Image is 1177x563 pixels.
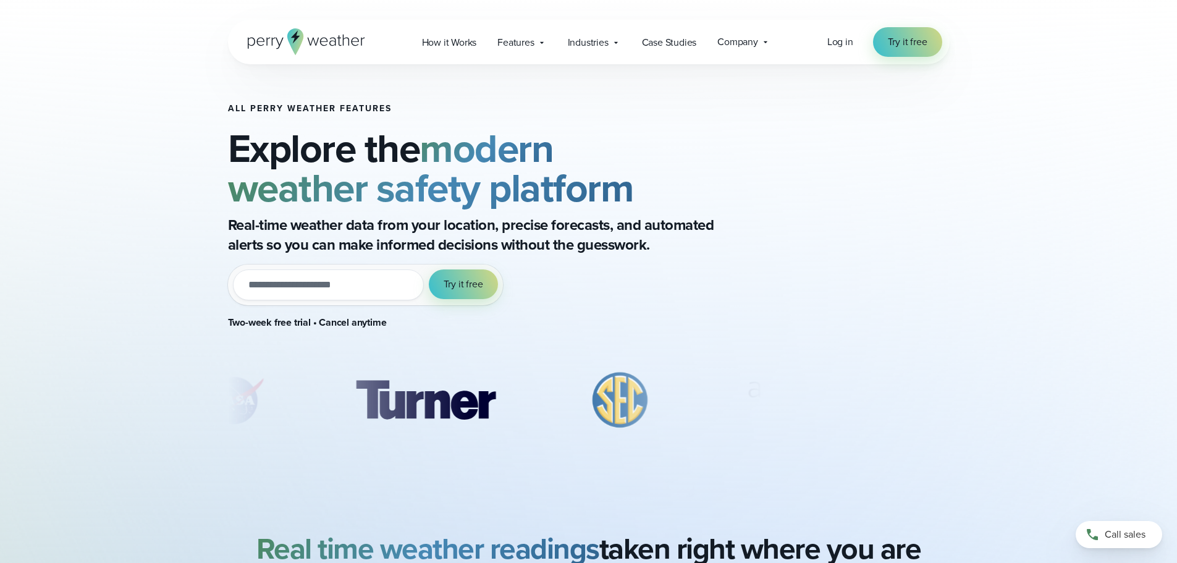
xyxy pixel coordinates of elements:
[631,30,707,55] a: Case Studies
[497,35,534,50] span: Features
[228,104,764,114] h1: All Perry Weather Features
[827,35,853,49] a: Log in
[228,315,387,329] strong: Two-week free trial • Cancel anytime
[573,370,668,431] div: 3 of 8
[192,370,278,431] div: 1 of 8
[1076,521,1162,548] a: Call sales
[429,269,498,299] button: Try it free
[642,35,697,50] span: Case Studies
[727,370,903,431] div: 4 of 8
[444,277,483,292] span: Try it free
[228,370,764,438] div: slideshow
[337,370,513,431] div: 2 of 8
[228,119,634,217] strong: modern weather safety platform
[727,370,903,431] img: Amazon-Air.svg
[228,215,722,255] p: Real-time weather data from your location, precise forecasts, and automated alerts so you can mak...
[337,370,513,431] img: Turner-Construction_1.svg
[411,30,487,55] a: How it Works
[192,370,278,431] img: NASA.svg
[873,27,942,57] a: Try it free
[228,129,764,208] h2: Explore the
[1105,527,1145,542] span: Call sales
[573,370,668,431] img: %E2%9C%85-SEC.svg
[717,35,758,49] span: Company
[568,35,609,50] span: Industries
[422,35,477,50] span: How it Works
[888,35,927,49] span: Try it free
